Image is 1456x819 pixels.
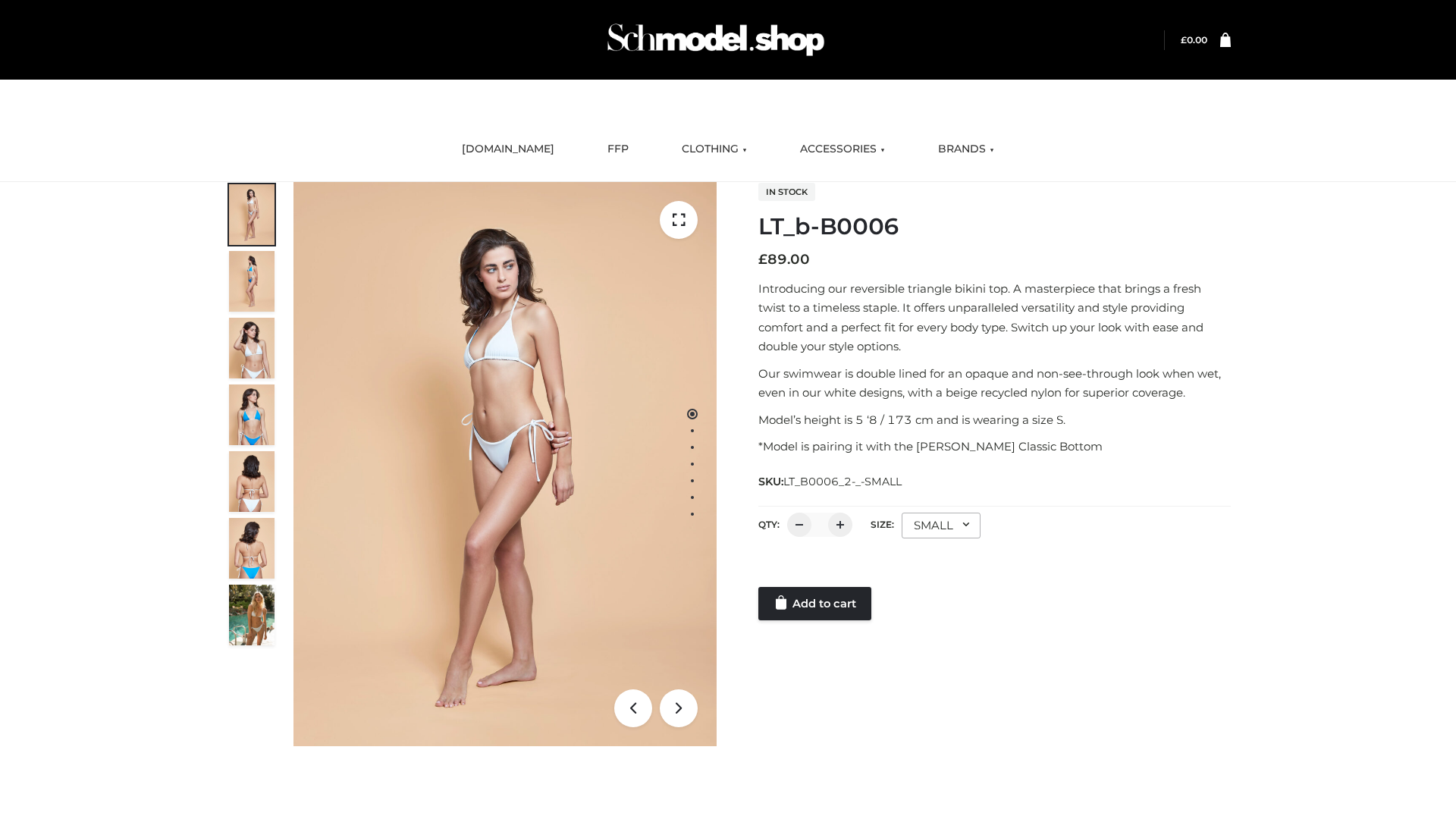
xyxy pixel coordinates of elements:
[758,251,810,268] bdi: 89.00
[1181,34,1207,45] bdi: 0.00
[758,183,815,201] span: In stock
[758,410,1231,430] p: Model’s height is 5 ‘8 / 173 cm and is wearing a size S.
[758,437,1231,457] p: *Model is pairing it with the [PERSON_NAME] Classic Bottom
[670,133,758,166] a: CLOTHING
[927,133,1006,166] a: BRANDS
[229,251,275,312] img: ArielClassicBikiniTop_CloudNine_AzureSky_OW114ECO_2-scaled.jpg
[789,133,896,166] a: ACCESSORIES
[758,279,1231,356] p: Introducing our reversible triangle bikini top. A masterpiece that brings a fresh twist to a time...
[758,213,1231,240] h1: LT_b-B0006
[602,10,830,70] img: Schmodel Admin 964
[229,451,275,512] img: ArielClassicBikiniTop_CloudNine_AzureSky_OW114ECO_7-scaled.jpg
[450,133,566,166] a: [DOMAIN_NAME]
[1181,34,1207,45] a: £0.00
[229,318,275,378] img: ArielClassicBikiniTop_CloudNine_AzureSky_OW114ECO_3-scaled.jpg
[758,251,767,268] span: £
[758,587,871,620] a: Add to cart
[758,519,780,530] label: QTY:
[596,133,640,166] a: FFP
[1181,34,1187,45] span: £
[293,182,717,746] img: ArielClassicBikiniTop_CloudNine_AzureSky_OW114ECO_1
[902,513,981,538] div: SMALL
[229,585,275,645] img: Arieltop_CloudNine_AzureSky2.jpg
[229,518,275,579] img: ArielClassicBikiniTop_CloudNine_AzureSky_OW114ECO_8-scaled.jpg
[783,475,902,488] span: LT_B0006_2-_-SMALL
[758,364,1231,403] p: Our swimwear is double lined for an opaque and non-see-through look when wet, even in our white d...
[229,184,275,245] img: ArielClassicBikiniTop_CloudNine_AzureSky_OW114ECO_1-scaled.jpg
[229,384,275,445] img: ArielClassicBikiniTop_CloudNine_AzureSky_OW114ECO_4-scaled.jpg
[871,519,894,530] label: Size:
[758,472,903,491] span: SKU:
